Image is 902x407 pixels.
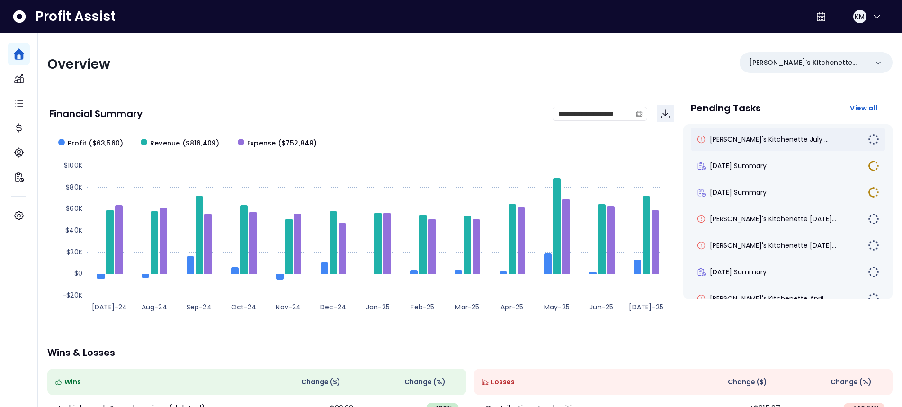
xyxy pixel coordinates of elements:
[301,377,340,387] span: Change ( $ )
[63,290,82,300] text: -$20K
[64,377,81,387] span: Wins
[868,134,879,145] img: Not yet Started
[36,8,116,25] span: Profit Assist
[855,12,865,21] span: KM
[247,138,317,148] span: Expense ($752,849)
[500,302,523,312] text: Apr-25
[65,226,82,235] text: $40K
[831,377,872,387] span: Change (%)
[544,302,570,312] text: May-25
[276,302,301,312] text: Nov-24
[850,103,877,113] span: View all
[187,302,212,312] text: Sep-24
[710,241,836,250] span: [PERSON_NAME]'s Kitchenette [DATE]...
[66,247,82,257] text: $20K
[868,293,879,304] img: Not yet Started
[691,103,761,113] p: Pending Tasks
[868,160,879,172] img: In Progress
[404,377,446,387] span: Change (%)
[64,161,82,170] text: $100K
[749,58,868,68] p: [PERSON_NAME]'s Kitchenette QBO
[868,213,879,225] img: Not yet Started
[710,214,836,224] span: [PERSON_NAME]'s Kitchenette [DATE]...
[66,182,82,192] text: $80K
[868,240,879,251] img: Not yet Started
[47,348,893,357] p: Wins & Losses
[68,138,123,148] span: Profit ($63,560)
[728,377,767,387] span: Change ( $ )
[636,110,643,117] svg: calendar
[657,105,674,122] button: Download
[74,269,82,278] text: $0
[66,204,82,213] text: $60K
[231,302,257,312] text: Oct-24
[710,135,829,144] span: [PERSON_NAME]'s Kitchenette July ...
[710,161,767,171] span: [DATE] Summary
[710,294,828,303] span: [PERSON_NAME]'s Kitchenette April...
[455,302,479,312] text: Mar-25
[49,109,143,118] p: Financial Summary
[320,302,346,312] text: Dec-24
[366,302,390,312] text: Jan-25
[868,187,879,198] img: In Progress
[842,99,885,117] button: View all
[491,377,515,387] span: Losses
[142,302,167,312] text: Aug-24
[47,55,110,73] span: Overview
[589,302,613,312] text: Jun-25
[92,302,127,312] text: [DATE]-24
[629,302,663,312] text: [DATE]-25
[150,138,220,148] span: Revenue ($816,409)
[411,302,434,312] text: Feb-25
[868,266,879,278] img: Not yet Started
[710,267,767,277] span: [DATE] Summary
[710,188,767,197] span: [DATE] Summary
